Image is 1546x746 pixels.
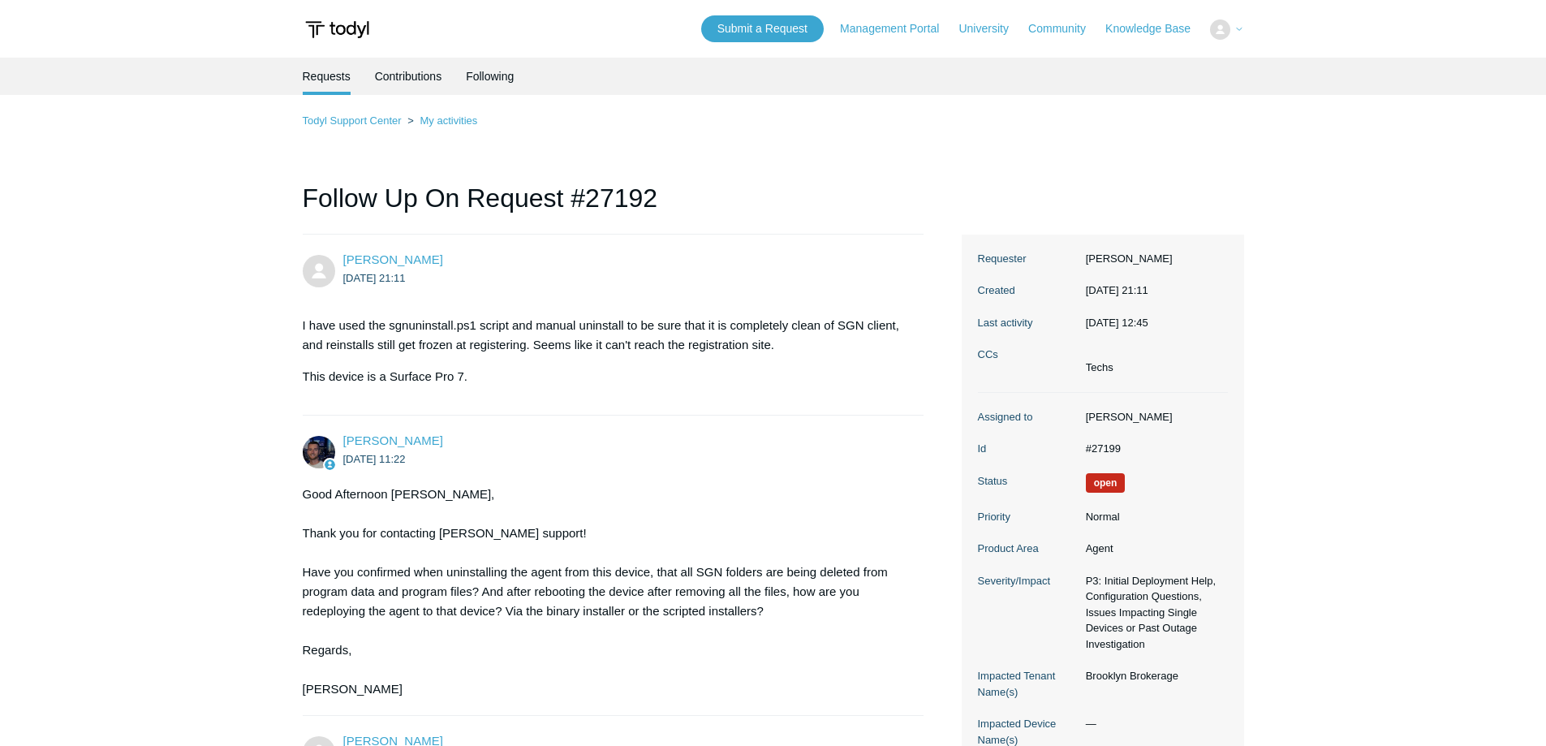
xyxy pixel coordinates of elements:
[978,347,1078,363] dt: CCs
[303,58,351,95] li: Requests
[1028,20,1102,37] a: Community
[978,251,1078,267] dt: Requester
[303,179,924,235] h1: Follow Up On Request #27192
[1078,668,1228,684] dd: Brooklyn Brokerage
[343,252,443,266] a: [PERSON_NAME]
[343,433,443,447] span: Connor Davis
[978,573,1078,589] dt: Severity/Impact
[303,114,402,127] a: Todyl Support Center
[303,316,908,355] p: I have used the sgnuninstall.ps1 script and manual uninstall to be sure that it is completely cle...
[1086,473,1126,493] span: We are working on a response for you
[343,453,406,465] time: 2025-08-11T11:22:55Z
[1078,716,1228,732] dd: —
[375,58,442,95] a: Contributions
[1078,409,1228,425] dd: [PERSON_NAME]
[978,668,1078,700] dt: Impacted Tenant Name(s)
[303,367,908,386] p: This device is a Surface Pro 7.
[978,541,1078,557] dt: Product Area
[343,252,443,266] span: Randall Kilgore
[840,20,955,37] a: Management Portal
[404,114,477,127] li: My activities
[958,20,1024,37] a: University
[978,282,1078,299] dt: Created
[303,15,372,45] img: Todyl Support Center Help Center home page
[1105,20,1207,37] a: Knowledge Base
[1078,573,1228,653] dd: P3: Initial Deployment Help, Configuration Questions, Issues Impacting Single Devices or Past Out...
[1078,509,1228,525] dd: Normal
[978,315,1078,331] dt: Last activity
[303,114,405,127] li: Todyl Support Center
[303,485,908,699] div: Good Afternoon [PERSON_NAME], Thank you for contacting [PERSON_NAME] support! Have you confirmed ...
[1078,541,1228,557] dd: Agent
[978,509,1078,525] dt: Priority
[978,473,1078,489] dt: Status
[1086,360,1113,376] li: Techs
[343,433,443,447] a: [PERSON_NAME]
[1078,441,1228,457] dd: #27199
[466,58,514,95] a: Following
[978,409,1078,425] dt: Assigned to
[343,272,406,284] time: 2025-08-08T21:11:07Z
[1086,317,1148,329] time: 2025-08-11T12:45:06+00:00
[1086,284,1148,296] time: 2025-08-08T21:11:07+00:00
[420,114,477,127] a: My activities
[701,15,824,42] a: Submit a Request
[1078,251,1228,267] dd: [PERSON_NAME]
[978,441,1078,457] dt: Id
